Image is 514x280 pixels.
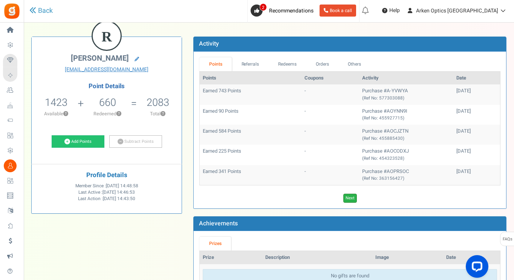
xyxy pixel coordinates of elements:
[37,172,176,179] h4: Profile Details
[52,135,104,148] a: Add Points
[362,135,404,142] small: (Ref No: 455885430)
[78,189,135,196] span: Last Active :
[306,57,338,71] a: Orders
[138,110,178,117] p: Total
[199,57,232,71] a: Points
[199,39,219,48] b: Activity
[301,145,359,165] td: -
[262,251,372,264] th: Description
[37,66,176,73] a: [EMAIL_ADDRESS][DOMAIN_NAME]
[502,232,512,246] span: FAQs
[338,57,371,71] a: Others
[269,7,314,15] span: Recommendations
[320,5,356,17] a: Book a call
[200,72,301,85] th: Points
[63,112,68,116] button: ?
[200,251,262,264] th: Prize
[456,87,497,95] div: [DATE]
[359,145,453,165] td: Purchase #AOCODXJ
[453,72,500,85] th: Date
[301,165,359,185] td: -
[200,125,301,145] td: Earned 584 Points
[456,148,497,155] div: [DATE]
[106,183,138,189] span: [DATE] 14:48:58
[147,97,169,108] h5: 2083
[301,105,359,125] td: -
[362,155,404,162] small: (Ref No: 454323528)
[32,83,182,90] h4: Point Details
[443,251,500,264] th: Date
[109,135,162,148] a: Subtract Points
[269,57,306,71] a: Redeems
[251,5,317,17] a: 2 Recommendations
[75,183,138,189] span: Member Since :
[387,7,400,14] span: Help
[78,196,135,202] span: Last Action :
[301,125,359,145] td: -
[71,53,129,64] span: [PERSON_NAME]
[232,57,269,71] a: Referrals
[343,194,357,203] a: Next
[199,237,231,251] a: Prizes
[359,125,453,145] td: Purchase #AOCJZTN
[116,112,121,116] button: ?
[416,7,498,15] span: Arken Optics [GEOGRAPHIC_DATA]
[359,72,453,85] th: Activity
[359,165,453,185] td: Purchase #AOPRSOC
[200,145,301,165] td: Earned 225 Points
[456,168,497,175] div: [DATE]
[456,128,497,135] div: [DATE]
[362,115,404,121] small: (Ref No: 455927715)
[29,6,53,16] a: Back
[3,3,20,20] img: Gratisfaction
[199,219,238,228] b: Achievements
[456,108,497,115] div: [DATE]
[301,72,359,85] th: Coupons
[260,3,267,11] span: 2
[45,95,67,110] span: 1423
[362,175,404,182] small: (Ref No: 363156427)
[359,84,453,104] td: Purchase #A-YVWYA
[362,95,404,101] small: (Ref No: 577303088)
[103,196,135,202] span: [DATE] 14:43:50
[85,110,130,117] p: Redeemed
[99,97,116,108] h5: 660
[301,84,359,104] td: -
[200,84,301,104] td: Earned 743 Points
[102,189,135,196] span: [DATE] 14:46:53
[200,165,301,185] td: Earned 341 Points
[161,112,165,116] button: ?
[372,251,443,264] th: Image
[200,105,301,125] td: Earned 90 Points
[379,5,403,17] a: Help
[35,110,77,117] p: Available
[93,22,121,51] figcaption: R
[359,105,453,125] td: Purchase #AOYNN9I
